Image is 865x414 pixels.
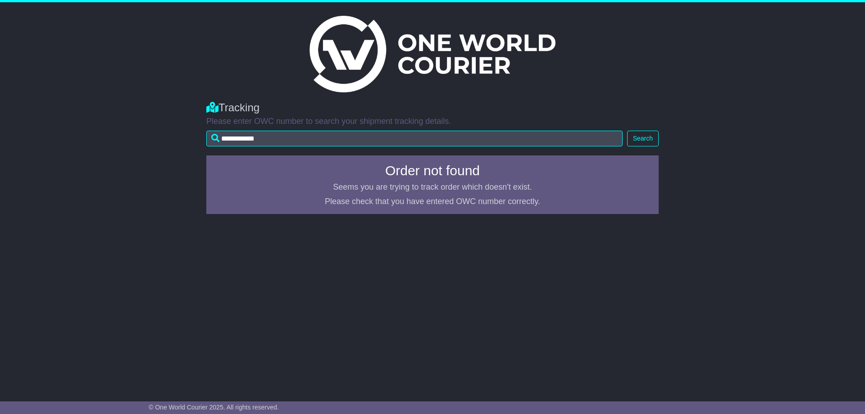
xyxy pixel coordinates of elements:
[627,131,659,146] button: Search
[206,101,659,114] div: Tracking
[310,16,555,92] img: Light
[212,163,653,178] h4: Order not found
[149,404,279,411] span: © One World Courier 2025. All rights reserved.
[212,197,653,207] p: Please check that you have entered OWC number correctly.
[212,182,653,192] p: Seems you are trying to track order which doesn't exist.
[206,117,659,127] p: Please enter OWC number to search your shipment tracking details.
